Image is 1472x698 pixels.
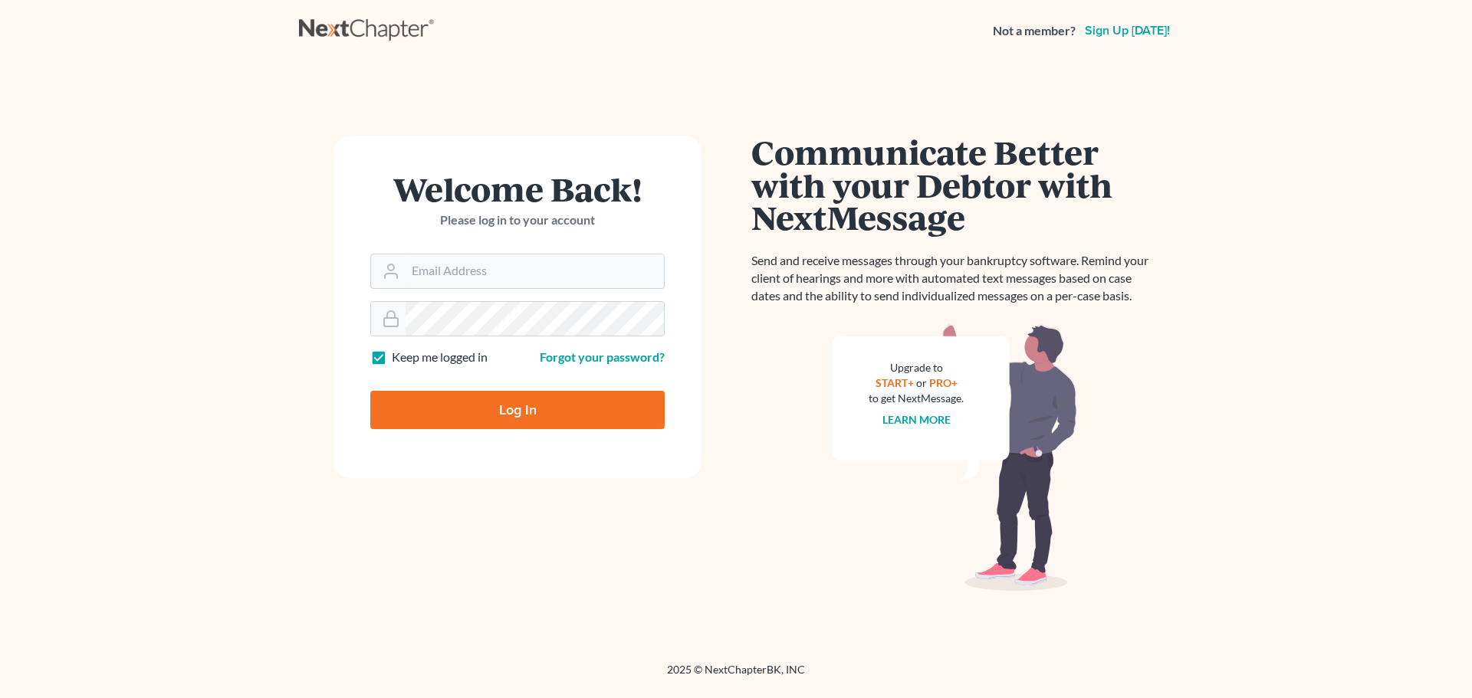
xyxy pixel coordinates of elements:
[751,252,1158,305] p: Send and receive messages through your bankruptcy software. Remind your client of hearings and mo...
[1082,25,1173,37] a: Sign up [DATE]!
[882,413,951,426] a: Learn more
[751,136,1158,234] h1: Communicate Better with your Debtor with NextMessage
[299,662,1173,690] div: 2025 © NextChapterBK, INC
[869,360,964,375] div: Upgrade to
[370,391,665,429] input: Log In
[869,391,964,406] div: to get NextMessage.
[370,211,665,229] p: Please log in to your account
[876,376,914,389] a: START+
[392,349,488,366] label: Keep me logged in
[929,376,958,389] a: PRO+
[406,254,664,288] input: Email Address
[832,323,1077,591] img: nextmessage_bg-59042aed3d76b12b5cd301f8e5b87938c9018125f34e5fa2b7a6b67550977c72.svg
[993,22,1076,40] strong: Not a member?
[540,349,665,364] a: Forgot your password?
[370,172,665,205] h1: Welcome Back!
[916,376,927,389] span: or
